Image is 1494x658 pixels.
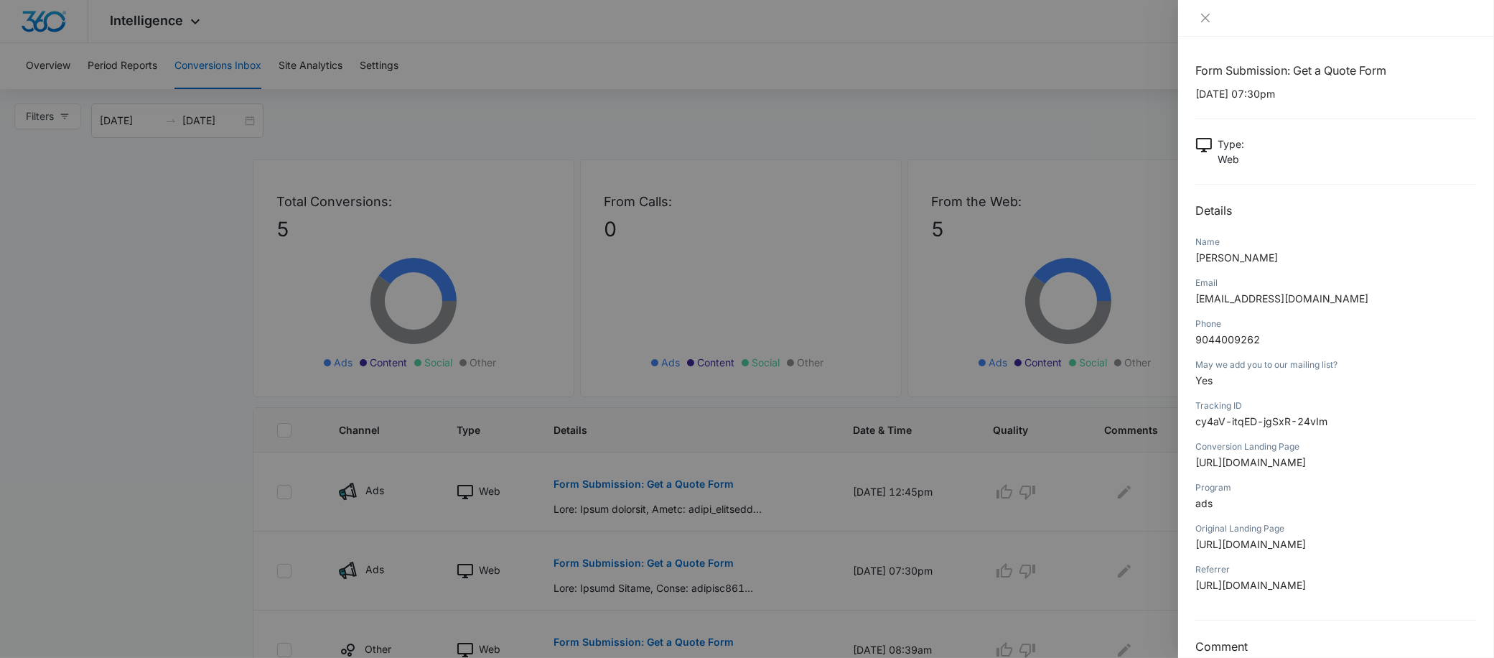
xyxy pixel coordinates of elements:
[1200,12,1211,24] span: close
[1218,136,1244,152] p: Type :
[1195,497,1213,509] span: ads
[1195,440,1477,453] div: Conversion Landing Page
[1195,292,1368,305] span: [EMAIL_ADDRESS][DOMAIN_NAME]
[1195,318,1477,330] div: Phone
[1195,563,1477,576] div: Referrer
[1195,11,1215,24] button: Close
[1195,86,1477,101] p: [DATE] 07:30pm
[1195,236,1477,249] div: Name
[1195,202,1477,219] h2: Details
[1195,415,1327,427] span: cy4aV-itqED-jgSxR-24vIm
[1195,579,1306,591] span: [URL][DOMAIN_NAME]
[1195,399,1477,412] div: Tracking ID
[1195,456,1306,468] span: [URL][DOMAIN_NAME]
[1195,638,1477,655] h3: Comment
[1195,374,1213,386] span: Yes
[1195,538,1306,550] span: [URL][DOMAIN_NAME]
[1218,152,1244,167] p: Web
[1195,358,1477,371] div: May we add you to our mailing list?
[1195,522,1477,535] div: Original Landing Page
[1195,277,1477,289] div: Email
[1195,251,1278,264] span: [PERSON_NAME]
[1195,333,1260,346] span: 9044009262
[1195,481,1477,494] div: Program
[1195,62,1477,79] h1: Form Submission: Get a Quote Form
